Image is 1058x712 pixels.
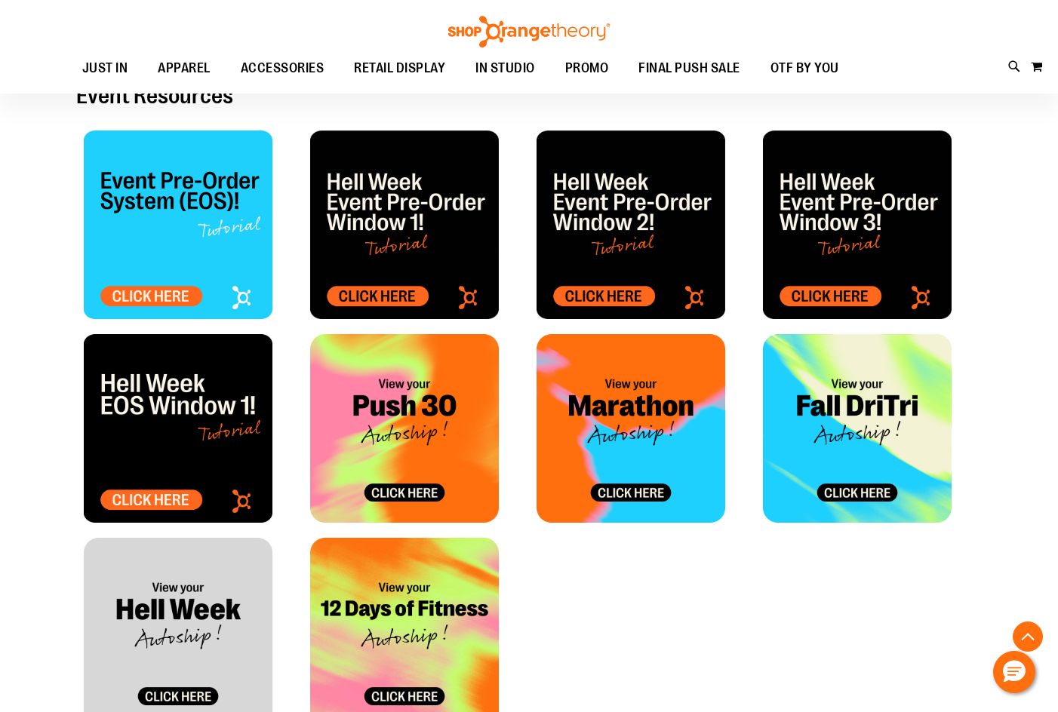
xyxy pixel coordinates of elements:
[354,51,445,85] span: RETAIL DISPLAY
[67,51,143,86] a: JUST IN
[310,130,499,319] img: OTF - Studio Sale Tile
[770,51,839,85] span: OTF BY YOU
[537,334,725,523] img: OTF Tile - Marathon Marketing
[550,51,624,86] a: PROMO
[158,51,211,85] span: APPAREL
[339,51,460,86] a: RETAIL DISPLAY
[143,51,226,86] a: APPAREL
[763,130,952,319] img: OTF - Studio Sale Tile
[638,51,740,85] span: FINAL PUSH SALE
[763,334,952,523] img: FALL DRI TRI_Allocation Tile
[623,51,755,86] a: FINAL PUSH SALE
[226,51,340,86] a: ACCESSORIES
[1013,621,1043,652] button: Back To Top
[993,651,1035,693] button: Hello, have a question? Let’s chat.
[446,16,612,48] img: Shop Orangetheory
[475,51,535,85] span: IN STUDIO
[76,84,982,108] h2: Event Resources
[241,51,324,85] span: ACCESSORIES
[755,51,854,86] a: OTF BY YOU
[82,51,128,85] span: JUST IN
[565,51,609,85] span: PROMO
[460,51,550,85] a: IN STUDIO
[84,334,272,523] img: HELLWEEK_Allocation Tile
[537,130,725,319] img: OTF - Studio Sale Tile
